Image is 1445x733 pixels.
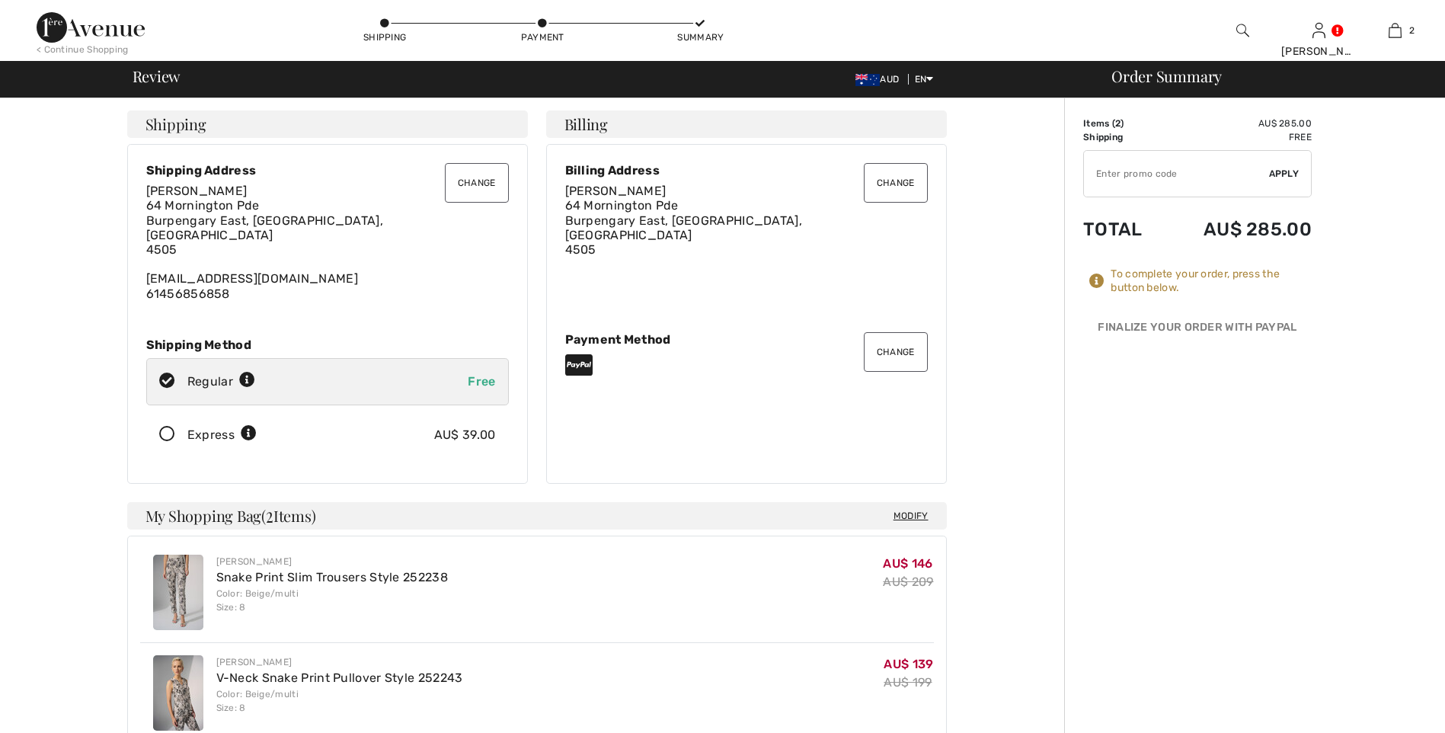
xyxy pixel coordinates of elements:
[1236,21,1249,40] img: search the website
[883,575,933,589] s: AU$ 209
[216,555,448,568] div: [PERSON_NAME]
[146,184,509,301] div: [EMAIL_ADDRESS][DOMAIN_NAME] 61456856858
[855,74,905,85] span: AUD
[127,502,947,530] h4: My Shopping Bag
[434,426,496,444] div: AU$ 39.00
[565,198,803,257] span: 64 Mornington Pde Burpengary East, [GEOGRAPHIC_DATA], [GEOGRAPHIC_DATA] 4505
[216,687,463,715] div: Color: Beige/multi Size: 8
[468,374,495,389] span: Free
[1409,24,1415,37] span: 2
[1083,203,1164,255] td: Total
[146,184,248,198] span: [PERSON_NAME]
[884,657,933,671] span: AU$ 139
[37,12,145,43] img: 1ère Avenue
[216,570,448,584] a: Snake Print Slim Trousers Style 252238
[146,338,509,352] div: Shipping Method
[677,30,723,44] div: Summary
[445,163,509,203] button: Change
[216,671,463,685] a: V-Neck Snake Print Pullover Style 252243
[145,117,206,132] span: Shipping
[1164,130,1312,144] td: Free
[1084,151,1269,197] input: Promo code
[519,30,565,44] div: Payment
[1164,203,1312,255] td: AU$ 285.00
[1312,23,1325,37] a: Sign In
[1357,21,1432,40] a: 2
[146,163,509,178] div: Shipping Address
[565,332,928,347] div: Payment Method
[37,43,129,56] div: < Continue Shopping
[1083,342,1312,376] iframe: PayPal
[362,30,408,44] div: Shipping
[1115,118,1121,129] span: 2
[153,655,203,731] img: V-Neck Snake Print Pullover Style 252243
[1111,267,1312,295] div: To complete your order, press the button below.
[565,184,667,198] span: [PERSON_NAME]
[133,69,181,84] span: Review
[855,74,880,86] img: Australian Dollar
[187,426,257,444] div: Express
[884,675,932,690] s: AU$ 199
[261,505,315,526] span: ( Items)
[915,74,934,85] span: EN
[1083,117,1164,130] td: Items ( )
[1083,130,1164,144] td: Shipping
[1083,319,1312,342] div: Finalize Your Order with PayPal
[1269,167,1300,181] span: Apply
[1312,21,1325,40] img: My Info
[216,587,448,614] div: Color: Beige/multi Size: 8
[1389,21,1402,40] img: My Bag
[864,163,928,203] button: Change
[266,504,273,524] span: 2
[564,117,608,132] span: Billing
[216,655,463,669] div: [PERSON_NAME]
[894,508,929,523] span: Modify
[1164,117,1312,130] td: AU$ 285.00
[146,198,384,257] span: 64 Mornington Pde Burpengary East, [GEOGRAPHIC_DATA], [GEOGRAPHIC_DATA] 4505
[1093,69,1436,84] div: Order Summary
[153,555,203,630] img: Snake Print Slim Trousers Style 252238
[883,556,932,571] span: AU$ 146
[1281,43,1356,59] div: [PERSON_NAME]
[864,332,928,372] button: Change
[565,163,928,178] div: Billing Address
[187,373,255,391] div: Regular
